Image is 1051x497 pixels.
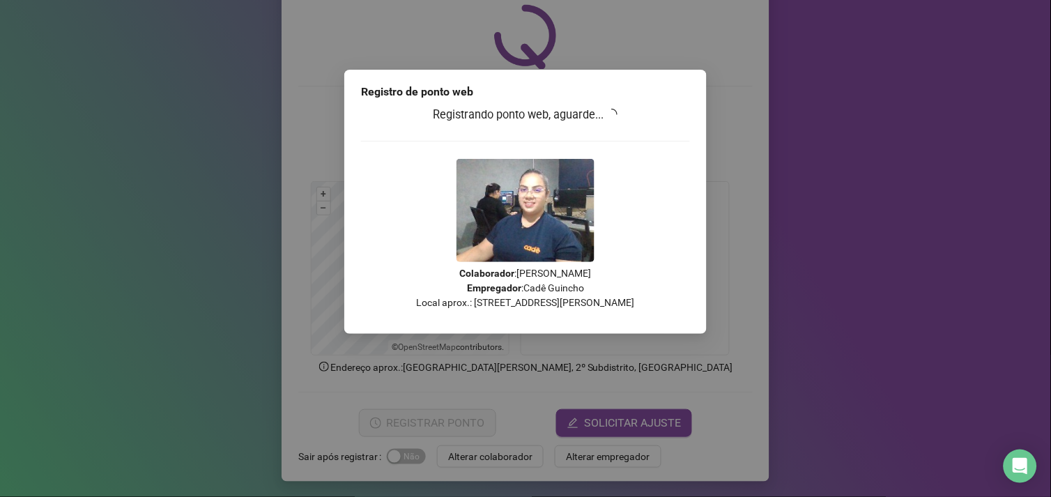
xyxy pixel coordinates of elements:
strong: Empregador [467,282,521,293]
span: loading [606,109,617,120]
h3: Registrando ponto web, aguarde... [361,106,690,124]
p: : [PERSON_NAME] : Cadê Guincho Local aprox.: [STREET_ADDRESS][PERSON_NAME] [361,266,690,310]
div: Open Intercom Messenger [1004,450,1037,483]
div: Registro de ponto web [361,84,690,100]
img: 2Q== [457,159,594,262]
strong: Colaborador [460,268,515,279]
